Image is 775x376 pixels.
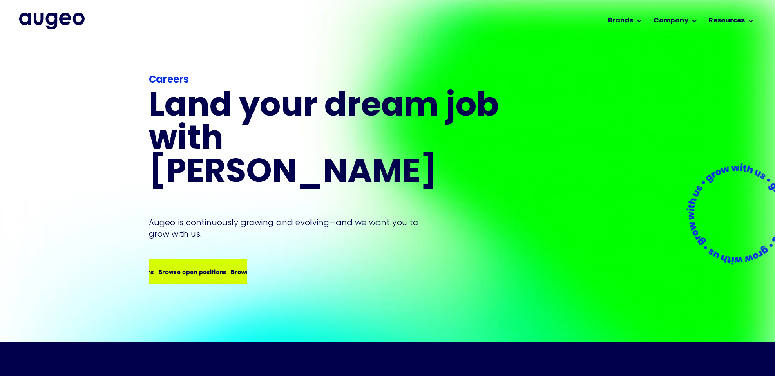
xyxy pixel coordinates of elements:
a: home [19,13,85,29]
h1: Land your dream job﻿ with [PERSON_NAME] [149,91,502,190]
div: Brands [608,16,633,26]
div: Browse open positions [158,266,226,276]
p: Augeo is continuously growing and evolving—and we want you to grow with us. [149,217,430,239]
div: Company [654,16,688,26]
strong: Careers [149,75,189,85]
img: Augeo's full logo in midnight blue. [19,13,85,29]
div: Resources [709,16,745,26]
a: Browse open positionsBrowse open positionsBrowse open positions [149,259,247,284]
div: Browse open positions [230,266,299,276]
